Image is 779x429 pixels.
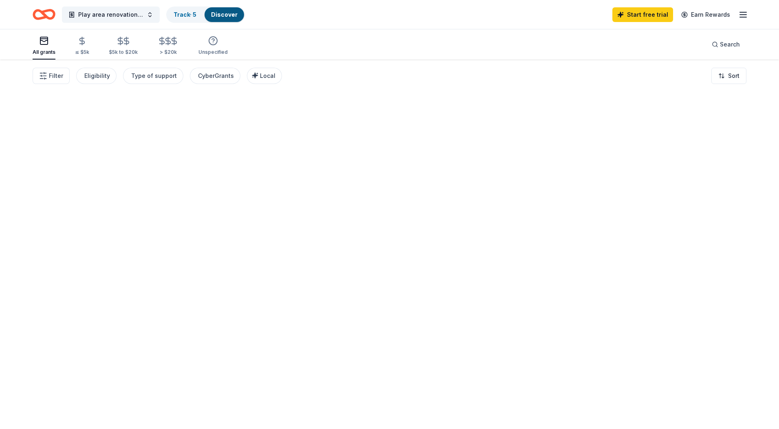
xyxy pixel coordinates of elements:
button: Sort [711,68,746,84]
button: Track· 5Discover [166,7,245,23]
a: Track· 5 [174,11,196,18]
span: Sort [728,71,739,81]
div: $5k to $20k [109,49,138,55]
button: Type of support [123,68,183,84]
div: All grants [33,49,55,55]
button: Play area renovation and repair [62,7,160,23]
a: Earn Rewards [676,7,735,22]
button: CyberGrants [190,68,240,84]
span: Search [720,40,740,49]
a: Start free trial [612,7,673,22]
button: Unspecified [198,33,228,60]
button: > $20k [157,33,179,60]
div: ≤ $5k [75,49,89,55]
button: Local [247,68,282,84]
button: All grants [33,33,55,60]
div: Eligibility [84,71,110,81]
button: ≤ $5k [75,33,89,60]
a: Home [33,5,55,24]
button: Filter [33,68,70,84]
a: Discover [211,11,238,18]
div: Type of support [131,71,177,81]
span: Play area renovation and repair [78,10,143,20]
div: > $20k [157,49,179,55]
div: Unspecified [198,49,228,55]
span: Local [260,72,275,79]
div: CyberGrants [198,71,234,81]
button: $5k to $20k [109,33,138,60]
span: Filter [49,71,63,81]
button: Search [705,36,746,53]
button: Eligibility [76,68,117,84]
